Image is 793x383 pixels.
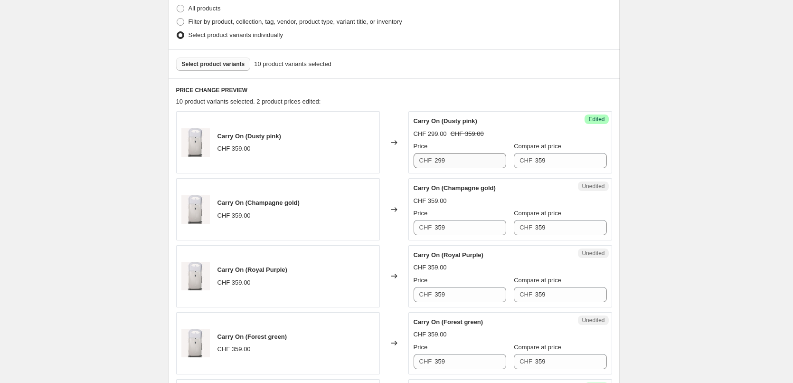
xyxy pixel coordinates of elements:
[582,249,604,257] span: Unedited
[217,266,287,273] span: Carry On (Royal Purple)
[419,157,432,164] span: CHF
[254,59,331,69] span: 10 product variants selected
[181,329,210,357] img: light_grey-1_0a5c911a-31ea-453f-8727-2361571a3af4_80x.jpg
[414,251,483,259] span: Carry On (Royal Purple)
[519,291,532,298] span: CHF
[217,145,251,152] span: CHF 359.00
[414,143,428,150] span: Price
[414,210,428,217] span: Price
[519,157,532,164] span: CHF
[189,31,283,38] span: Select product variants individually
[217,333,287,340] span: Carry On (Forest green)
[582,182,604,190] span: Unedited
[451,130,484,137] span: CHF 359.00
[519,358,532,365] span: CHF
[414,197,447,204] span: CHF 359.00
[514,344,561,351] span: Compare at price
[514,143,561,150] span: Compare at price
[514,277,561,284] span: Compare at price
[189,5,221,12] span: All products
[414,344,428,351] span: Price
[217,199,300,206] span: Carry On (Champagne gold)
[519,224,532,231] span: CHF
[217,279,251,286] span: CHF 359.00
[514,210,561,217] span: Compare at price
[414,277,428,284] span: Price
[414,130,447,137] span: CHF 299.00
[189,18,402,25] span: Filter by product, collection, tag, vendor, product type, variant title, or inventory
[582,316,604,324] span: Unedited
[176,98,321,105] span: 10 product variants selected. 2 product prices edited:
[176,86,612,94] h6: PRICE CHANGE PREVIEW
[419,224,432,231] span: CHF
[181,262,210,290] img: light_grey-1_0a5c911a-31ea-453f-8727-2361571a3af4_80x.jpg
[181,195,210,224] img: light_grey-1_0a5c911a-31ea-453f-8727-2361571a3af4_80x.jpg
[181,128,210,157] img: light_grey-1_0a5c911a-31ea-453f-8727-2361571a3af4_80x.jpg
[217,212,251,219] span: CHF 359.00
[414,318,483,326] span: Carry On (Forest green)
[217,133,281,140] span: Carry On (Dusty pink)
[414,331,447,338] span: CHF 359.00
[419,358,432,365] span: CHF
[176,57,251,71] button: Select product variants
[588,115,604,123] span: Edited
[414,184,496,191] span: Carry On (Champagne gold)
[419,291,432,298] span: CHF
[414,264,447,271] span: CHF 359.00
[182,60,245,68] span: Select product variants
[217,345,251,353] span: CHF 359.00
[414,117,477,124] span: Carry On (Dusty pink)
